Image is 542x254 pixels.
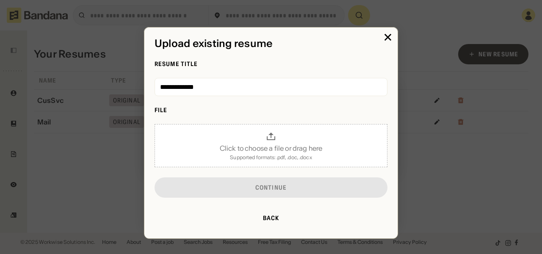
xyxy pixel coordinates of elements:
[220,145,323,152] div: Click to choose a file or drag here
[255,185,287,190] div: Continue
[155,106,387,114] div: File
[263,215,279,221] div: Back
[230,155,312,160] div: Supported formats: .pdf, .doc, .docx
[155,60,387,68] div: Resume Title
[155,38,387,50] div: Upload existing resume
